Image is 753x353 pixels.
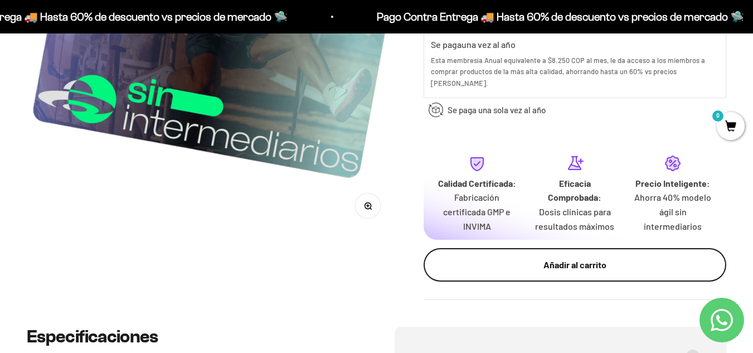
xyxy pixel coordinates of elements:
[717,121,745,133] a: 0
[461,39,516,50] label: una vez al año
[27,327,359,346] h2: Especificaciones
[431,55,719,89] div: Esta membresía Anual equivalente a $8.250 COP al mes, le da acceso a los miembros a comprar produ...
[431,39,461,50] label: Se paga
[448,103,546,117] span: Se paga una sola vez al año
[633,190,713,233] p: Ahorra 40% modelo ágil sin intermediarios
[424,248,726,282] button: Añadir al carrito
[635,178,710,188] strong: Precio Inteligente:
[711,109,725,123] mark: 0
[438,178,516,188] strong: Calidad Certificada:
[548,178,601,203] strong: Eficacia Comprobada:
[437,190,517,233] p: Fabricación certificada GMP e INVIMA
[535,205,615,233] p: Dosis clínicas para resultados máximos
[446,258,704,272] div: Añadir al carrito
[375,8,742,26] p: Pago Contra Entrega 🚚 Hasta 60% de descuento vs precios de mercado 🛸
